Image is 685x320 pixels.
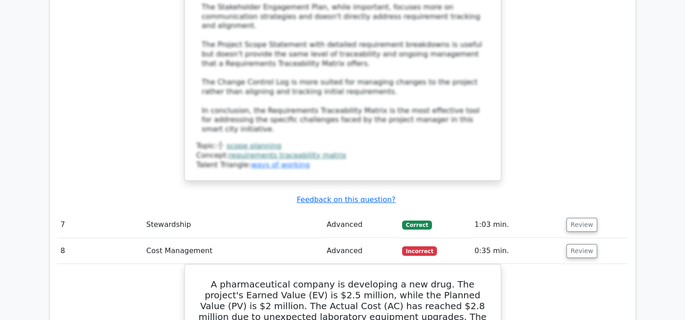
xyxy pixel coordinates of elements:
a: requirements traceability matrix [229,151,346,160]
a: scope planning [226,141,281,150]
div: Concept: [196,151,489,160]
a: Feedback on this question? [297,195,395,204]
td: 7 [57,212,143,238]
div: Topic: [196,141,489,151]
span: Correct [402,221,431,230]
td: Stewardship [143,212,323,238]
span: Incorrect [402,246,437,255]
td: Advanced [323,238,399,264]
td: 8 [57,238,143,264]
td: 1:03 min. [471,212,563,238]
div: Talent Triangle: [196,141,489,169]
td: Cost Management [143,238,323,264]
a: ways of working [251,160,310,169]
button: Review [566,218,597,232]
button: Review [566,244,597,258]
td: 0:35 min. [471,238,563,264]
td: Advanced [323,212,399,238]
